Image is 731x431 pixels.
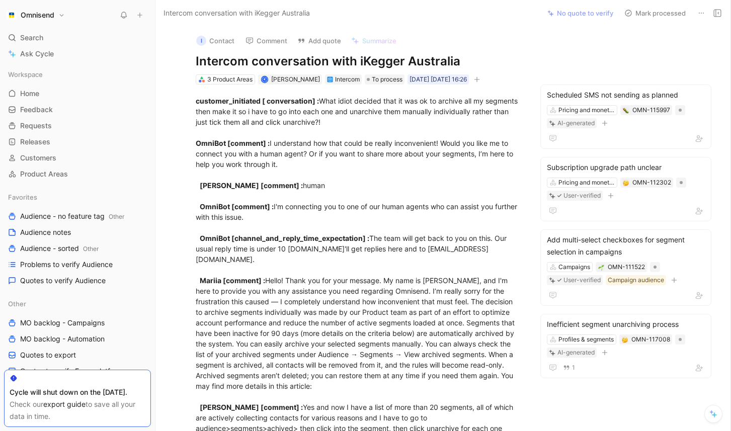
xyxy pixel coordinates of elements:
a: Product Areas [4,166,151,182]
strong: OmniBot [comment] : [200,202,274,211]
div: 3 Product Areas [207,74,253,84]
div: K [262,77,267,82]
strong: [PERSON_NAME] [comment] : [200,181,303,190]
span: To process [372,74,402,84]
button: 🤔 [621,336,628,343]
a: Home [4,86,151,101]
a: Quotes to export [4,348,151,363]
div: Subscription upgrade path unclear [547,161,705,174]
a: Feedback [4,102,151,117]
button: Summarize [347,34,401,48]
span: Summarize [362,36,396,45]
span: Other [83,245,99,252]
img: 🐛 [623,108,629,114]
div: Pricing and monetisation [558,105,615,115]
strong: Mariia [comment] : [200,276,265,285]
span: Feedback [20,105,53,115]
div: Intercom [335,74,360,84]
span: Workspace [8,69,43,79]
div: Pricing and monetisation [558,178,615,188]
a: Releases [4,134,151,149]
div: Check our to save all your data in time. [10,398,145,422]
button: iContact [192,33,239,48]
strong: customer_initiated [ conversation] : [196,97,319,105]
span: MO backlog - Automation [20,334,105,344]
button: Mark processed [620,6,690,20]
span: Customers [20,153,56,163]
a: Ask Cycle [4,46,151,61]
span: Home [20,89,39,99]
span: Audience - no feature tag [20,211,124,222]
span: 1 [572,365,575,371]
div: Other [4,296,151,311]
div: Add multi-select checkboxes for segment selection in campaigns [547,234,705,258]
div: Profiles & segments [558,334,614,344]
button: 1 [561,362,577,373]
div: To process [365,74,404,84]
a: MO backlog - Campaigns [4,315,151,330]
span: Search [20,32,43,44]
div: OMN-117008 [631,334,670,344]
div: i [196,36,206,46]
span: [PERSON_NAME] [271,75,320,83]
img: 🤔 [623,180,629,186]
a: Quotes to verify Ecom platforms [4,364,151,379]
div: AI-generated [557,348,595,358]
div: Favorites [4,190,151,205]
div: AI-generated [557,118,595,128]
button: Add quote [293,34,346,48]
button: 🐛 [622,107,629,114]
a: Quotes to verify Audience [4,273,151,288]
button: No quote to verify [543,6,618,20]
button: OmnisendOmnisend [4,8,67,22]
div: [DATE] [DATE] 16:26 [410,74,467,84]
a: export guide [43,400,86,408]
strong: OmniBot [channel_and_reply_time_expectation] : [200,234,369,242]
div: OMN-111522 [608,262,645,272]
div: Search [4,30,151,45]
img: Omnisend [7,10,17,20]
div: OMN-112302 [632,178,671,188]
span: Requests [20,121,52,131]
div: Cycle will shut down on the [DATE]. [10,386,145,398]
img: 🤔 [622,337,628,343]
span: Quotes to verify Ecom platforms [20,366,126,376]
button: 🌱 [598,264,605,271]
div: Inefficient segment unarchiving process [547,318,705,330]
h1: Omnisend [21,11,54,20]
span: Other [109,213,124,220]
a: Problems to verify Audience [4,257,151,272]
span: Problems to verify Audience [20,260,113,270]
a: MO backlog - Automation [4,331,151,347]
span: Releases [20,137,50,147]
h1: Intercom conversation with iKegger Australia [196,53,521,69]
button: 🤔 [622,179,629,186]
span: Favorites [8,192,37,202]
span: Product Areas [20,169,68,179]
div: OMN-115997 [632,105,670,115]
span: Audience notes [20,227,71,237]
span: Quotes to verify Audience [20,276,106,286]
div: Campaign audience [608,275,664,285]
div: Campaigns [558,262,590,272]
div: User-verified [563,191,601,201]
span: Quotes to export [20,350,76,360]
a: Audience - no feature tagOther [4,209,151,224]
span: Other [8,299,26,309]
div: Workspace [4,67,151,82]
strong: [PERSON_NAME] [comment] : [200,403,303,411]
div: Scheduled SMS not sending as planned [547,89,705,101]
a: Customers [4,150,151,165]
a: Audience - sortedOther [4,241,151,256]
strong: OmniBot [comment] : [196,139,270,147]
span: MO backlog - Campaigns [20,318,105,328]
span: Intercom conversation with iKegger Australia [164,7,310,19]
div: User-verified [563,275,601,285]
button: Comment [241,34,292,48]
span: Audience - sorted [20,243,99,254]
span: Ask Cycle [20,48,54,60]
